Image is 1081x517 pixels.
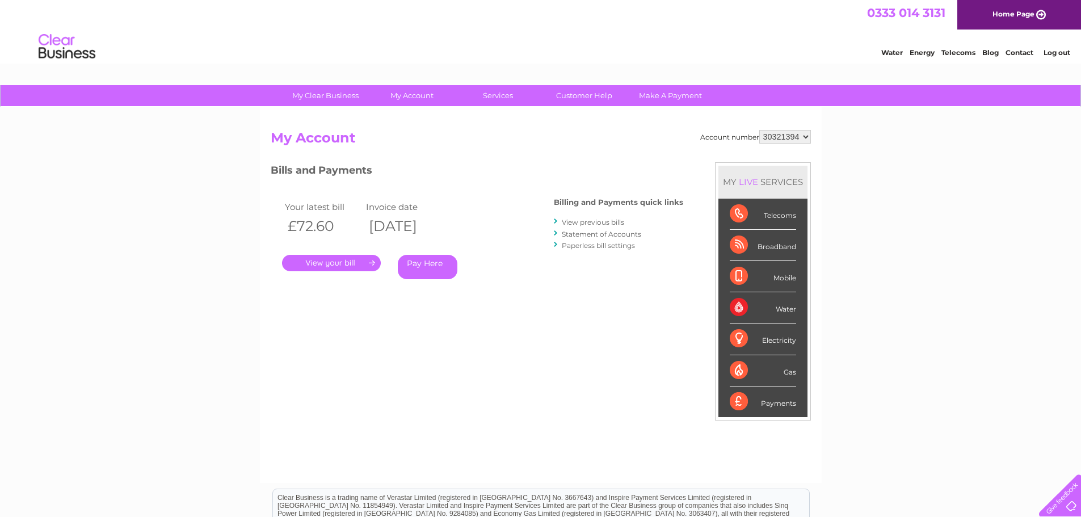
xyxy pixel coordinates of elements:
[282,199,364,215] td: Your latest bill
[271,162,683,182] h3: Bills and Payments
[867,6,945,20] a: 0333 014 3131
[730,261,796,292] div: Mobile
[730,199,796,230] div: Telecoms
[554,198,683,207] h4: Billing and Payments quick links
[881,48,903,57] a: Water
[730,292,796,323] div: Water
[982,48,999,57] a: Blog
[271,130,811,152] h2: My Account
[363,199,445,215] td: Invoice date
[273,6,809,55] div: Clear Business is a trading name of Verastar Limited (registered in [GEOGRAPHIC_DATA] No. 3667643...
[624,85,717,106] a: Make A Payment
[941,48,975,57] a: Telecoms
[910,48,935,57] a: Energy
[730,355,796,386] div: Gas
[398,255,457,279] a: Pay Here
[730,386,796,417] div: Payments
[730,230,796,261] div: Broadband
[282,255,381,271] a: .
[279,85,372,106] a: My Clear Business
[282,215,364,238] th: £72.60
[718,166,807,198] div: MY SERVICES
[1006,48,1033,57] a: Contact
[562,230,641,238] a: Statement of Accounts
[1044,48,1070,57] a: Log out
[537,85,631,106] a: Customer Help
[562,218,624,226] a: View previous bills
[363,215,445,238] th: [DATE]
[38,30,96,64] img: logo.png
[700,130,811,144] div: Account number
[365,85,459,106] a: My Account
[737,176,760,187] div: LIVE
[562,241,635,250] a: Paperless bill settings
[730,323,796,355] div: Electricity
[451,85,545,106] a: Services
